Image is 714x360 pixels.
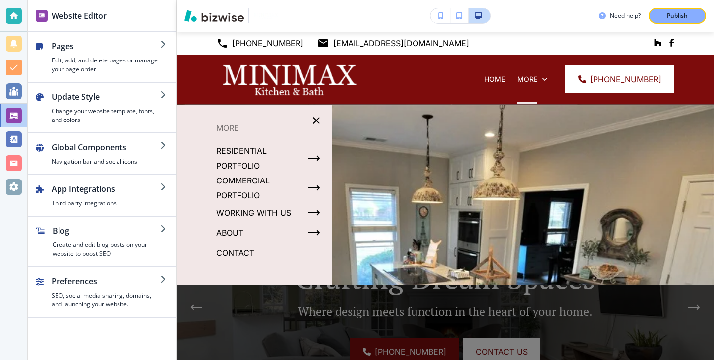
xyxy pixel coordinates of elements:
[484,74,505,84] p: HOME
[28,175,176,216] button: App IntegrationsThird party integrations
[53,225,160,237] h2: Blog
[253,12,280,19] img: Your Logo
[28,133,176,174] button: Global ComponentsNavigation bar and social icons
[52,10,107,22] h2: Website Editor
[216,225,243,240] p: ABOUT
[216,205,291,220] p: WORKING WITH US
[216,58,365,100] img: MiniMax Kitchen & Bath Gallery
[36,10,48,22] img: editor icon
[177,120,332,135] p: More
[216,245,254,260] p: CONTACT
[52,91,160,103] h2: Update Style
[52,157,160,166] h4: Navigation bar and social icons
[52,199,160,208] h4: Third party integrations
[53,240,160,258] h4: Create and edit blog posts on your website to boost SEO
[333,36,469,51] p: [EMAIL_ADDRESS][DOMAIN_NAME]
[52,107,160,124] h4: Change your website template, fonts, and colors
[52,141,160,153] h2: Global Components
[52,183,160,195] h2: App Integrations
[28,83,176,132] button: Update StyleChange your website template, fonts, and colors
[184,10,244,22] img: Bizwise Logo
[590,73,661,85] span: [PHONE_NUMBER]
[216,173,300,203] p: COMMERCIAL PORTFOLIO
[216,143,300,173] p: RESIDENTIAL PORTFOLIO
[232,36,303,51] p: [PHONE_NUMBER]
[28,217,176,266] button: BlogCreate and edit blog posts on your website to boost SEO
[517,74,537,84] p: More
[52,40,160,52] h2: Pages
[52,275,160,287] h2: Preferences
[649,8,706,24] button: Publish
[610,11,641,20] h3: Need help?
[28,267,176,317] button: PreferencesSEO, social media sharing, domains, and launching your website.
[28,32,176,82] button: PagesEdit, add, and delete pages or manage your page order
[667,11,688,20] p: Publish
[52,291,160,309] h4: SEO, social media sharing, domains, and launching your website.
[52,56,160,74] h4: Edit, add, and delete pages or manage your page order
